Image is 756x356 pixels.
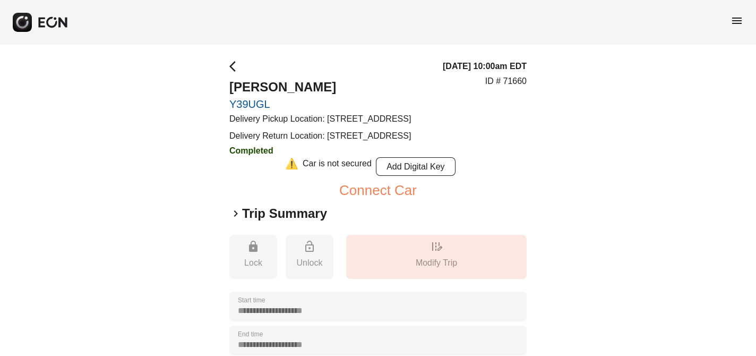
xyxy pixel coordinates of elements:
p: ID # 71660 [485,75,527,88]
a: Y39UGL [229,98,411,111]
button: Connect Car [339,184,417,197]
span: menu [731,14,743,27]
div: ⚠️ [285,157,298,176]
div: Car is not secured [303,157,372,176]
p: Delivery Pickup Location: [STREET_ADDRESS] [229,113,411,125]
span: keyboard_arrow_right [229,207,242,220]
span: arrow_back_ios [229,60,242,73]
h2: Trip Summary [242,205,327,222]
h2: [PERSON_NAME] [229,79,411,96]
h3: Completed [229,145,411,157]
button: Add Digital Key [376,157,456,176]
h3: [DATE] 10:00am EDT [443,60,527,73]
p: Delivery Return Location: [STREET_ADDRESS] [229,130,411,142]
